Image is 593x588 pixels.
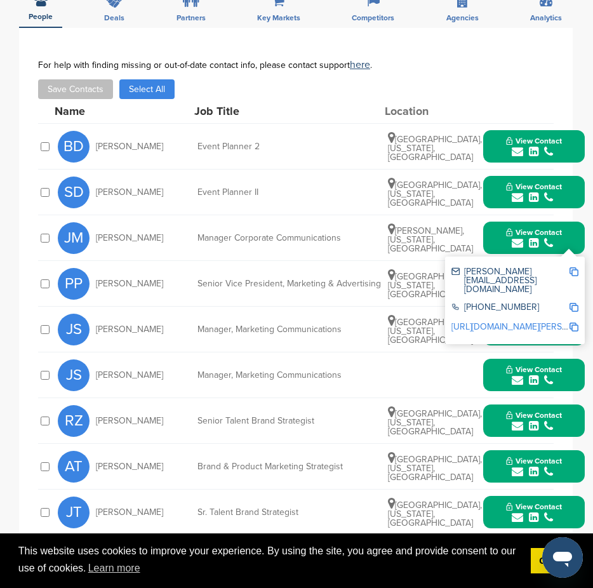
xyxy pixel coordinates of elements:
[388,317,482,345] span: [GEOGRAPHIC_DATA], [US_STATE], [GEOGRAPHIC_DATA]
[491,173,577,211] button: View Contact
[388,225,473,254] span: [PERSON_NAME], [US_STATE], [GEOGRAPHIC_DATA]
[58,222,90,254] span: JM
[96,188,163,197] span: [PERSON_NAME]
[451,267,569,294] div: [PERSON_NAME][EMAIL_ADDRESS][DOMAIN_NAME]
[491,493,577,531] button: View Contact
[506,228,562,237] span: View Contact
[531,548,575,573] a: dismiss cookie message
[506,411,562,420] span: View Contact
[506,502,562,511] span: View Contact
[197,279,388,288] div: Senior Vice President, Marketing & Advertising
[570,267,578,276] img: Copy
[104,14,124,22] span: Deals
[96,279,163,288] span: [PERSON_NAME]
[55,105,194,117] div: Name
[506,457,562,465] span: View Contact
[388,408,482,437] span: [GEOGRAPHIC_DATA], [US_STATE], [GEOGRAPHIC_DATA]
[257,14,300,22] span: Key Markets
[29,13,53,20] span: People
[119,79,175,99] button: Select All
[388,500,482,528] span: [GEOGRAPHIC_DATA], [US_STATE], [GEOGRAPHIC_DATA]
[530,14,562,22] span: Analytics
[58,497,90,528] span: JT
[506,365,562,374] span: View Contact
[58,359,90,391] span: JS
[38,79,113,99] button: Save Contacts
[96,371,163,380] span: [PERSON_NAME]
[96,462,163,471] span: [PERSON_NAME]
[570,323,578,331] img: Copy
[197,371,388,380] div: Manager, Marketing Communications
[350,58,370,71] a: here
[491,402,577,440] button: View Contact
[446,14,479,22] span: Agencies
[38,60,554,70] div: For help with finding missing or out-of-date contact info, please contact support .
[385,105,480,117] div: Location
[58,268,90,300] span: PP
[570,303,578,312] img: Copy
[506,137,562,145] span: View Contact
[194,105,385,117] div: Job Title
[491,128,577,166] button: View Contact
[197,142,388,151] div: Event Planner 2
[542,537,583,578] iframe: Button to launch messaging window
[58,314,90,345] span: JS
[491,448,577,486] button: View Contact
[58,177,90,208] span: SD
[177,14,206,22] span: Partners
[58,405,90,437] span: RZ
[96,142,163,151] span: [PERSON_NAME]
[96,417,163,425] span: [PERSON_NAME]
[18,544,521,578] span: This website uses cookies to improve your experience. By using the site, you agree and provide co...
[197,325,388,334] div: Manager, Marketing Communications
[58,131,90,163] span: BD
[197,188,388,197] div: Event Planner II
[197,508,388,517] div: Sr. Talent Brand Strategist
[197,462,388,471] div: Brand & Product Marketing Strategist
[388,134,482,163] span: [GEOGRAPHIC_DATA], [US_STATE], [GEOGRAPHIC_DATA]
[96,234,163,243] span: [PERSON_NAME]
[197,417,388,425] div: Senior Talent Brand Strategist
[352,14,394,22] span: Competitors
[506,182,562,191] span: View Contact
[451,303,569,314] div: [PHONE_NUMBER]
[388,180,482,208] span: [GEOGRAPHIC_DATA], [US_STATE], [GEOGRAPHIC_DATA]
[96,325,163,334] span: [PERSON_NAME]
[86,559,142,578] a: learn more about cookies
[388,271,482,300] span: [GEOGRAPHIC_DATA], [US_STATE], [GEOGRAPHIC_DATA]
[491,219,577,257] button: View Contact
[58,451,90,483] span: AT
[197,234,388,243] div: Manager Corporate Communications
[96,508,163,517] span: [PERSON_NAME]
[491,356,577,394] button: View Contact
[388,454,482,483] span: [GEOGRAPHIC_DATA], [US_STATE], [GEOGRAPHIC_DATA]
